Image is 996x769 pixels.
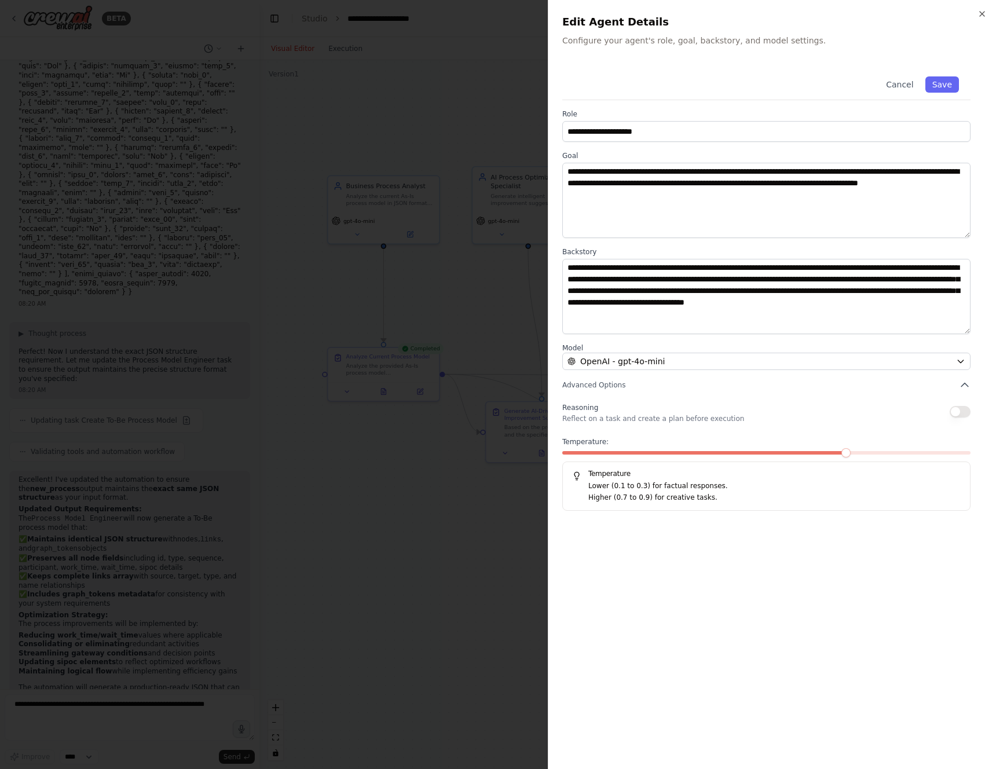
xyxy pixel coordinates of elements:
[572,469,961,478] h5: Temperature
[562,343,971,353] label: Model
[562,437,609,446] span: Temperature:
[562,14,982,30] h2: Edit Agent Details
[562,151,971,160] label: Goal
[562,353,971,370] button: OpenAI - gpt-4o-mini
[562,380,625,390] span: Advanced Options
[562,379,971,391] button: Advanced Options
[879,76,920,93] button: Cancel
[562,404,598,412] span: Reasoning
[588,481,961,492] p: Lower (0.1 to 0.3) for factual responses.
[580,356,665,367] span: OpenAI - gpt-4o-mini
[562,414,744,423] p: Reflect on a task and create a plan before execution
[562,35,982,46] p: Configure your agent's role, goal, backstory, and model settings.
[588,492,961,504] p: Higher (0.7 to 0.9) for creative tasks.
[562,109,971,119] label: Role
[925,76,959,93] button: Save
[562,247,971,257] label: Backstory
